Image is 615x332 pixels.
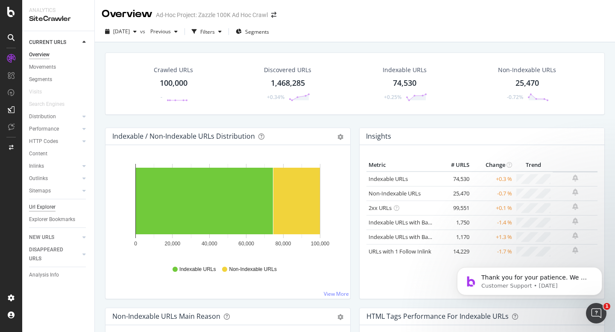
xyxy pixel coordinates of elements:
div: Overview [102,7,152,21]
div: gear [337,314,343,320]
div: bell-plus [572,175,578,181]
th: Change [471,159,514,172]
a: View More [324,290,349,297]
a: NEW URLS [29,233,80,242]
text: 0 [134,241,137,247]
span: Non-Indexable URLs [229,266,276,273]
a: 2xx URLs [369,204,392,212]
a: Overview [29,50,88,59]
div: Crawled URLs [154,66,193,74]
div: Filters [200,28,215,35]
h4: Insights [366,131,391,142]
th: # URLS [437,159,471,172]
div: Indexable / Non-Indexable URLs Distribution [112,132,255,140]
div: +0.34% [267,93,284,101]
button: Filters [188,25,225,38]
span: 2025 Aug. 15th [113,28,130,35]
a: Content [29,149,88,158]
text: 100,000 [311,241,330,247]
div: Non-Indexable URLs Main Reason [112,312,220,320]
div: Movements [29,63,56,72]
div: Url Explorer [29,203,56,212]
div: Segments [29,75,52,84]
a: URLs with 1 Follow Inlink [369,248,431,255]
td: +1.3 % [471,230,514,244]
div: Analytics [29,7,88,14]
iframe: Intercom notifications message [444,249,615,309]
a: DISAPPEARED URLS [29,245,80,263]
button: Previous [147,25,181,38]
span: Segments [245,28,269,35]
a: Url Explorer [29,203,88,212]
div: A chart. [112,159,343,258]
div: 25,470 [515,78,539,89]
td: +0.1 % [471,201,514,215]
span: Indexable URLs [179,266,216,273]
text: 60,000 [238,241,254,247]
div: DISAPPEARED URLS [29,245,72,263]
a: HTTP Codes [29,137,80,146]
span: 1 [603,303,610,310]
a: Search Engines [29,100,73,109]
td: -1.7 % [471,244,514,259]
div: Analysis Info [29,271,59,280]
a: Explorer Bookmarks [29,215,88,224]
div: 74,530 [393,78,416,89]
div: Content [29,149,47,158]
div: 100,000 [160,78,187,89]
th: Metric [366,159,437,172]
td: 99,551 [437,201,471,215]
a: Non-Indexable URLs [369,189,421,197]
a: Indexable URLs [369,175,408,183]
div: CURRENT URLS [29,38,66,47]
td: 25,470 [437,186,471,201]
a: Segments [29,75,88,84]
div: Distribution [29,112,56,121]
text: 80,000 [275,241,291,247]
a: Indexable URLs with Bad H1 [369,218,440,226]
button: Segments [232,25,272,38]
button: [DATE] [102,25,140,38]
div: NEW URLS [29,233,54,242]
span: vs [140,28,147,35]
td: 14,229 [437,244,471,259]
a: Sitemaps [29,186,80,195]
div: Overview [29,50,50,59]
a: Movements [29,63,88,72]
div: +0.25% [384,93,401,101]
td: -1.4 % [471,215,514,230]
div: bell-plus [572,189,578,195]
td: +0.3 % [471,172,514,186]
div: gear [337,134,343,140]
div: Non-Indexable URLs [498,66,556,74]
div: arrow-right-arrow-left [271,12,276,18]
div: Ad-Hoc Project: Zazzle 100K Ad Hoc Crawl [156,11,268,19]
th: Trend [514,159,553,172]
a: Outlinks [29,174,80,183]
div: HTTP Codes [29,137,58,146]
div: Inlinks [29,162,44,171]
text: 20,000 [165,241,181,247]
a: Analysis Info [29,271,88,280]
div: bell-plus [572,203,578,210]
div: HTML Tags Performance for Indexable URLs [366,312,509,320]
div: Search Engines [29,100,64,109]
text: 40,000 [202,241,217,247]
td: 1,750 [437,215,471,230]
a: Inlinks [29,162,80,171]
div: Explorer Bookmarks [29,215,75,224]
div: Sitemaps [29,186,51,195]
div: Visits [29,87,42,96]
a: Distribution [29,112,80,121]
a: Performance [29,125,80,134]
td: 74,530 [437,172,471,186]
div: Indexable URLs [383,66,427,74]
div: - [161,93,162,101]
div: Performance [29,125,59,134]
div: -0.72% [507,93,523,101]
div: bell-plus [572,247,578,253]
